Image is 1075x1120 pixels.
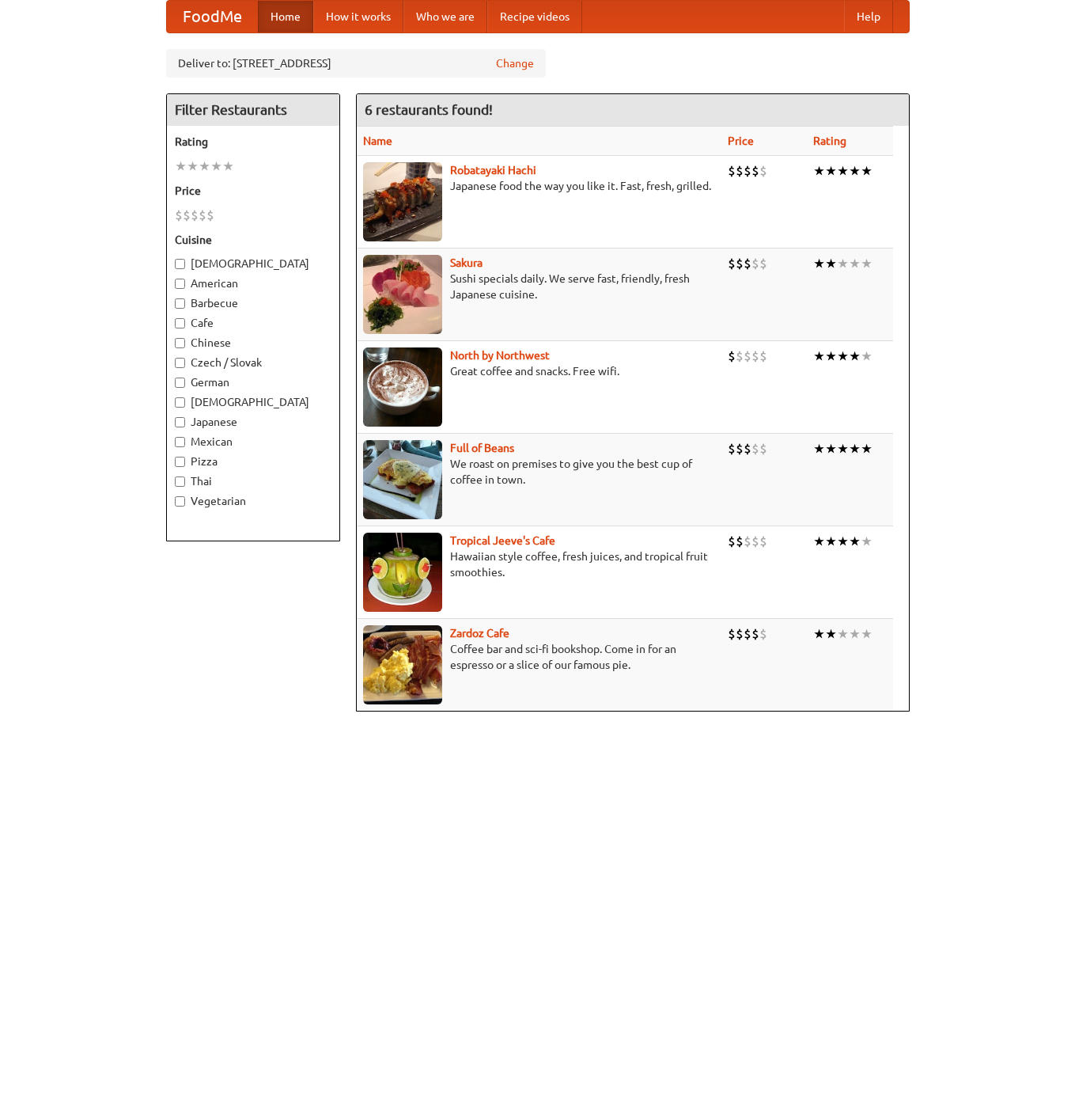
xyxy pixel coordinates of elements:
li: ★ [837,533,849,550]
li: ★ [813,440,825,457]
a: Recipe videos [487,1,582,32]
input: German [175,378,185,388]
a: Zardoz Cafe [450,627,509,640]
input: American [175,279,185,289]
li: $ [744,162,751,180]
li: ★ [861,440,872,457]
img: beans.jpg [363,440,442,519]
a: Robatayaki Hachi [450,164,536,177]
li: $ [759,533,767,550]
li: ★ [861,347,872,365]
img: jeeves.jpg [363,533,442,612]
img: north.jpg [363,347,442,427]
label: Barbecue [175,295,331,311]
li: $ [759,255,767,272]
label: Cafe [175,315,331,331]
li: ★ [813,255,825,272]
a: How it works [313,1,403,32]
ng-pluralize: 6 restaurants found! [365,102,493,117]
label: American [175,275,331,291]
input: Japanese [175,417,185,427]
h5: Cuisine [175,232,331,248]
li: $ [744,255,751,272]
li: $ [759,440,767,457]
li: ★ [813,162,825,180]
input: Mexican [175,437,185,447]
input: Chinese [175,338,185,348]
b: Tropical Jeeve's Cafe [450,534,555,547]
li: $ [183,207,191,224]
a: Full of Beans [450,442,514,454]
label: German [175,374,331,390]
li: ★ [175,158,187,175]
p: Coffee bar and sci-fi bookshop. Come in for an espresso or a slice of our famous pie. [363,641,716,673]
input: Czech / Slovak [175,358,185,368]
li: ★ [187,158,199,175]
li: $ [744,533,751,550]
li: ★ [849,625,861,643]
div: Deliver to: [STREET_ADDRESS] [166,49,546,78]
a: Name [363,135,392,147]
li: $ [736,625,744,643]
li: ★ [813,533,825,550]
li: $ [736,162,744,180]
img: sakura.jpg [363,255,442,334]
p: Hawaiian style coffee, fresh juices, and tropical fruit smoothies. [363,549,716,580]
li: $ [751,162,759,180]
li: ★ [199,158,210,175]
li: $ [728,440,736,457]
p: Great coffee and snacks. Free wifi. [363,363,716,379]
li: ★ [861,533,872,550]
h5: Rating [175,134,331,150]
li: $ [206,207,214,224]
li: $ [751,347,759,365]
a: North by Northwest [450,349,550,362]
li: $ [736,440,744,457]
li: $ [728,347,736,365]
input: [DEMOGRAPHIC_DATA] [175,259,185,269]
input: Barbecue [175,298,185,309]
label: Vegetarian [175,493,331,509]
li: $ [759,162,767,180]
li: ★ [861,255,872,272]
li: $ [728,533,736,550]
li: ★ [825,162,837,180]
li: ★ [837,255,849,272]
a: Rating [813,135,846,147]
a: FoodMe [167,1,258,32]
p: Sushi specials daily. We serve fast, friendly, fresh Japanese cuisine. [363,271,716,302]
a: Home [258,1,313,32]
img: robatayaki.jpg [363,162,442,241]
li: $ [728,162,736,180]
input: Pizza [175,457,185,467]
li: $ [736,255,744,272]
li: $ [751,533,759,550]
li: $ [759,625,767,643]
li: $ [751,255,759,272]
li: $ [744,347,751,365]
a: Sakura [450,256,483,269]
label: Chinese [175,335,331,351]
li: ★ [837,625,849,643]
input: [DEMOGRAPHIC_DATA] [175,397,185,408]
label: [DEMOGRAPHIC_DATA] [175,394,331,410]
li: ★ [849,255,861,272]
label: Japanese [175,414,331,430]
li: ★ [837,162,849,180]
li: $ [759,347,767,365]
li: $ [728,625,736,643]
li: $ [199,207,206,224]
label: [DEMOGRAPHIC_DATA] [175,256,331,271]
li: ★ [222,158,234,175]
li: $ [736,533,744,550]
a: Change [496,55,534,71]
li: ★ [849,162,861,180]
label: Mexican [175,434,331,450]
li: ★ [849,533,861,550]
input: Thai [175,476,185,487]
